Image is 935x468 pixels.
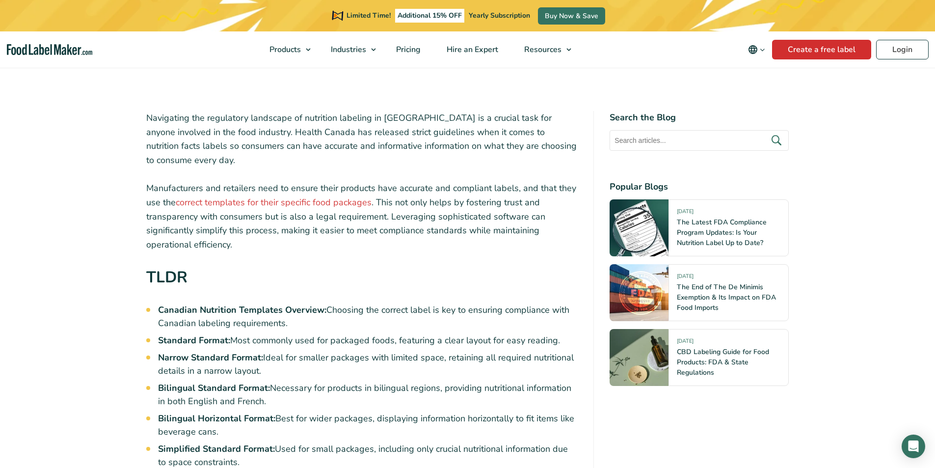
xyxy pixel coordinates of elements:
[677,337,694,349] span: [DATE]
[677,208,694,219] span: [DATE]
[158,352,263,363] strong: Narrow Standard Format:
[318,31,381,68] a: Industries
[146,111,578,167] p: Navigating the regulatory landscape of nutrition labeling in [GEOGRAPHIC_DATA] is a crucial task ...
[610,180,789,193] h4: Popular Blogs
[158,382,578,408] li: Necessary for products in bilingual regions, providing nutritional information in both English an...
[158,443,275,455] strong: Simplified Standard Format:
[677,282,776,312] a: The End of The De Minimis Exemption & Its Impact on FDA Food Imports
[328,44,367,55] span: Industries
[677,218,767,248] a: The Latest FDA Compliance Program Updates: Is Your Nutrition Label Up to Date?
[257,31,316,68] a: Products
[741,40,772,59] button: Change language
[469,11,530,20] span: Yearly Subscription
[7,44,92,55] a: Food Label Maker homepage
[677,273,694,284] span: [DATE]
[677,347,769,377] a: CBD Labeling Guide for Food Products: FDA & State Regulations
[347,11,391,20] span: Limited Time!
[511,31,576,68] a: Resources
[267,44,302,55] span: Products
[158,334,230,346] strong: Standard Format:
[158,334,578,347] li: Most commonly used for packaged foods, featuring a clear layout for easy reading.
[444,44,499,55] span: Hire an Expert
[393,44,422,55] span: Pricing
[876,40,929,59] a: Login
[772,40,871,59] a: Create a free label
[610,111,789,124] h4: Search the Blog
[434,31,509,68] a: Hire an Expert
[146,181,578,252] p: Manufacturers and retailers need to ensure their products have accurate and compliant labels, and...
[158,413,275,424] strong: Bilingual Horizontal Format:
[158,412,578,439] li: Best for wider packages, displaying information horizontally to fit items like beverage cans.
[383,31,431,68] a: Pricing
[395,9,464,23] span: Additional 15% OFF
[902,435,925,458] div: Open Intercom Messenger
[158,303,578,330] li: Choosing the correct label is key to ensuring compliance with Canadian labeling requirements.
[158,304,326,316] strong: Canadian Nutrition Templates Overview:
[176,196,372,208] a: correct templates for their specific food packages
[538,7,605,25] a: Buy Now & Save
[610,130,789,151] input: Search articles...
[158,382,270,394] strong: Bilingual Standard Format:
[521,44,562,55] span: Resources
[146,267,187,288] strong: TLDR
[158,351,578,378] li: Ideal for smaller packages with limited space, retaining all required nutritional details in a na...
